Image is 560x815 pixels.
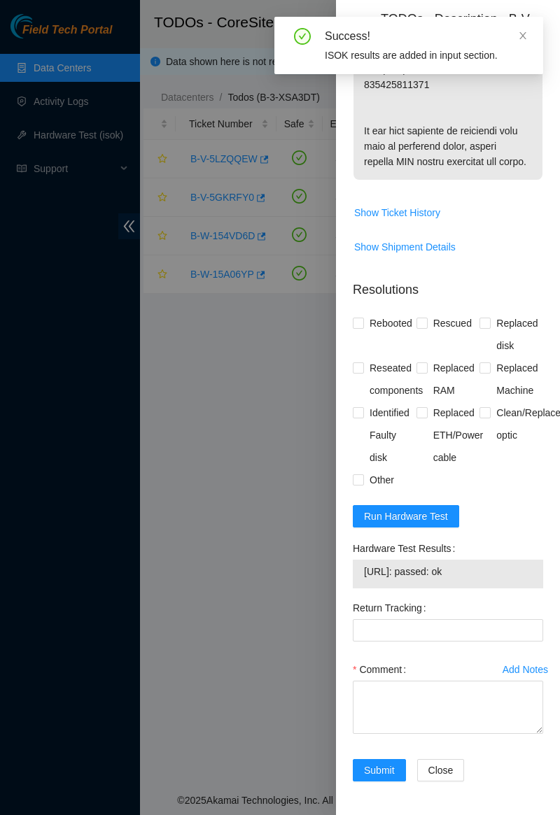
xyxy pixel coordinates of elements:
[354,239,456,255] span: Show Shipment Details
[325,48,526,63] div: ISOK results are added in input section.
[428,402,489,469] span: Replaced ETH/Power cable
[428,312,477,334] span: Rescued
[502,658,549,681] button: Add Notes
[353,236,456,258] button: Show Shipment Details
[353,505,459,527] button: Run Hardware Test
[417,759,465,781] button: Close
[353,537,461,560] label: Hardware Test Results
[353,619,543,642] input: Return Tracking
[364,402,416,469] span: Identified Faulty disk
[503,665,548,674] div: Add Notes
[364,564,532,579] span: [URL]: passed: ok
[353,759,406,781] button: Submit
[491,312,543,357] span: Replaced disk
[364,509,448,524] span: Run Hardware Test
[364,312,418,334] span: Rebooted
[353,658,412,681] label: Comment
[491,357,543,402] span: Replaced Machine
[364,469,400,491] span: Other
[364,357,428,402] span: Reseated components
[325,28,526,45] div: Success!
[353,269,543,299] p: Resolutions
[354,205,440,220] span: Show Ticket History
[518,31,528,41] span: close
[353,201,441,224] button: Show Ticket History
[353,597,432,619] label: Return Tracking
[381,11,543,49] div: TODOs - Description - B-V-5LZQQEW
[294,28,311,45] span: check-circle
[364,763,395,778] span: Submit
[428,357,480,402] span: Replaced RAM
[428,763,454,778] span: Close
[353,681,543,734] textarea: Comment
